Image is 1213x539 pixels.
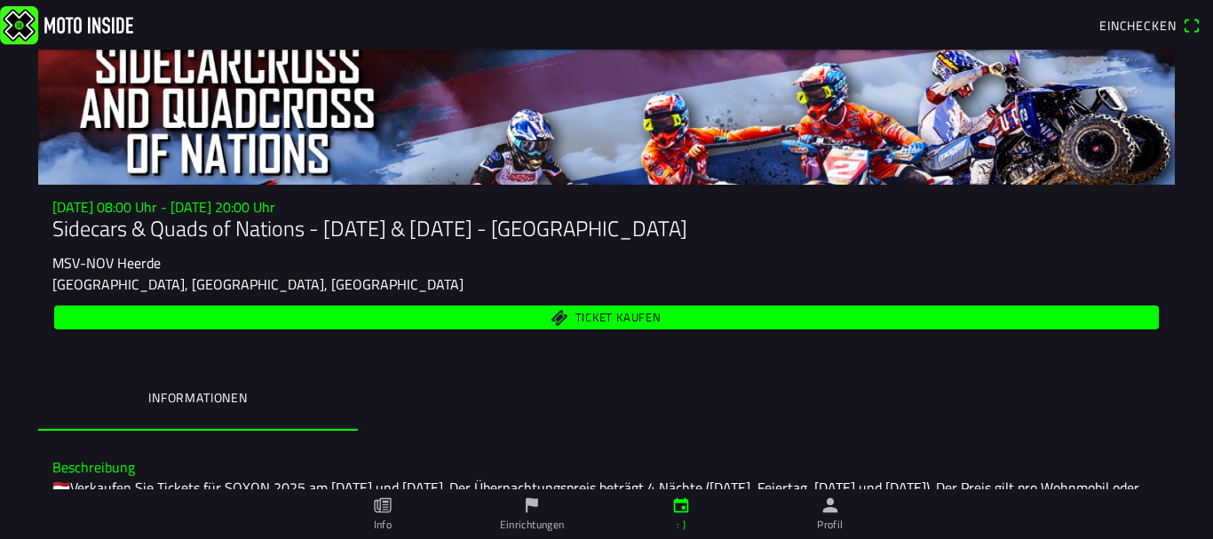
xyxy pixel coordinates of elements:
[1090,10,1209,40] a: EincheckenQR-Scanner
[374,516,392,533] font: Info
[821,495,840,515] ion-icon: Person
[52,273,464,295] font: [GEOGRAPHIC_DATA], [GEOGRAPHIC_DATA], [GEOGRAPHIC_DATA]
[373,495,392,515] ion-icon: Papier
[677,516,686,533] font: : )
[522,495,542,515] ion-icon: Flagge
[500,516,565,533] font: Einrichtungen
[1099,16,1176,35] font: Einchecken
[671,495,691,515] ion-icon: Kalender
[52,252,161,273] font: MSV-NOV Heerde
[148,388,248,407] font: Informationen
[575,308,662,326] font: Ticket kaufen
[52,196,275,218] font: [DATE] 08:00 Uhr - [DATE] 20:00 Uhr
[52,456,135,478] font: Beschreibung
[52,212,687,244] font: Sidecars & Quads of Nations - [DATE] & [DATE] - [GEOGRAPHIC_DATA]
[817,516,843,533] font: Profil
